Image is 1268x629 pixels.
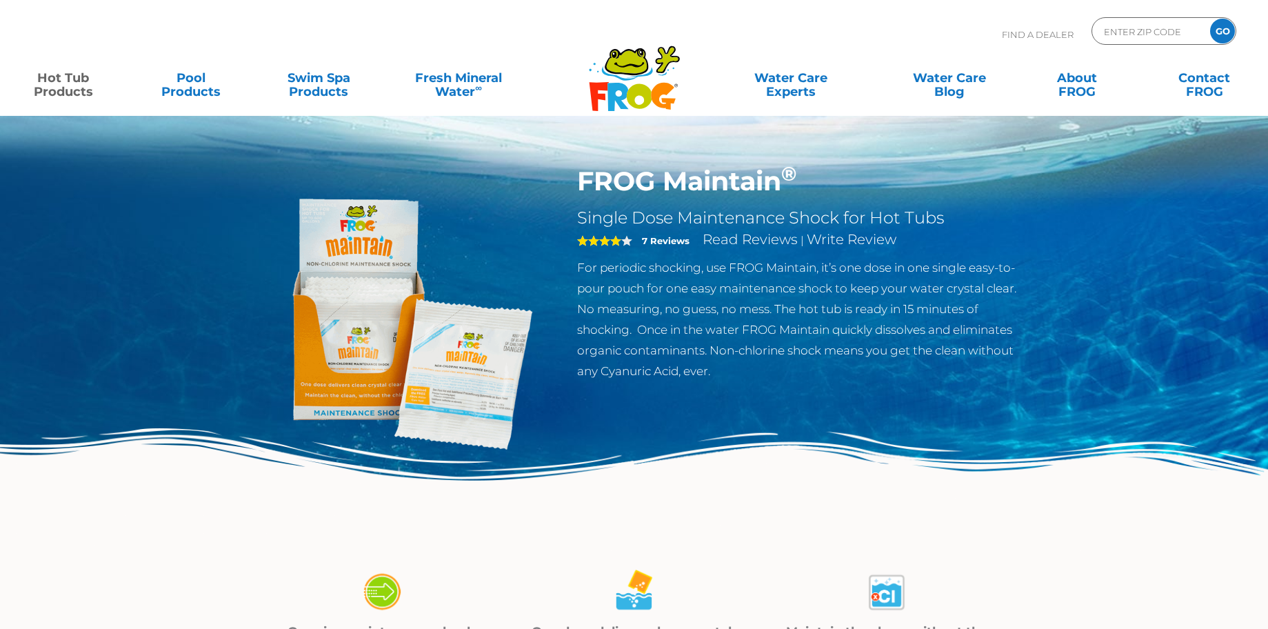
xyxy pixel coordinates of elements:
[241,166,557,481] img: Frog_Maintain_Hero-2-v2.png
[710,64,872,92] a: Water CareExperts
[577,257,1027,381] p: For periodic shocking, use FROG Maintain, it’s one dose in one single easy-to-pour pouch for one ...
[141,64,241,92] a: PoolProducts
[610,568,658,617] img: maintain_4-02
[703,231,798,248] a: Read Reviews
[475,82,482,93] sup: ∞
[269,64,368,92] a: Swim SpaProducts
[577,235,621,246] span: 4
[1155,64,1254,92] a: ContactFROG
[1210,19,1235,43] input: GO
[396,64,521,92] a: Fresh MineralWater∞
[14,64,113,92] a: Hot TubProducts
[1002,17,1074,52] p: Find A Dealer
[863,568,911,617] img: maintain_4-03
[807,231,896,248] a: Write Review
[642,235,690,246] strong: 7 Reviews
[900,64,999,92] a: Water CareBlog
[801,234,804,247] span: |
[577,208,1027,228] h2: Single Dose Maintenance Shock for Hot Tubs
[357,568,405,617] img: maintain_4-01
[1027,64,1127,92] a: AboutFROG
[781,161,796,186] sup: ®
[577,166,1027,197] h1: FROG Maintain
[581,28,687,112] img: Frog Products Logo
